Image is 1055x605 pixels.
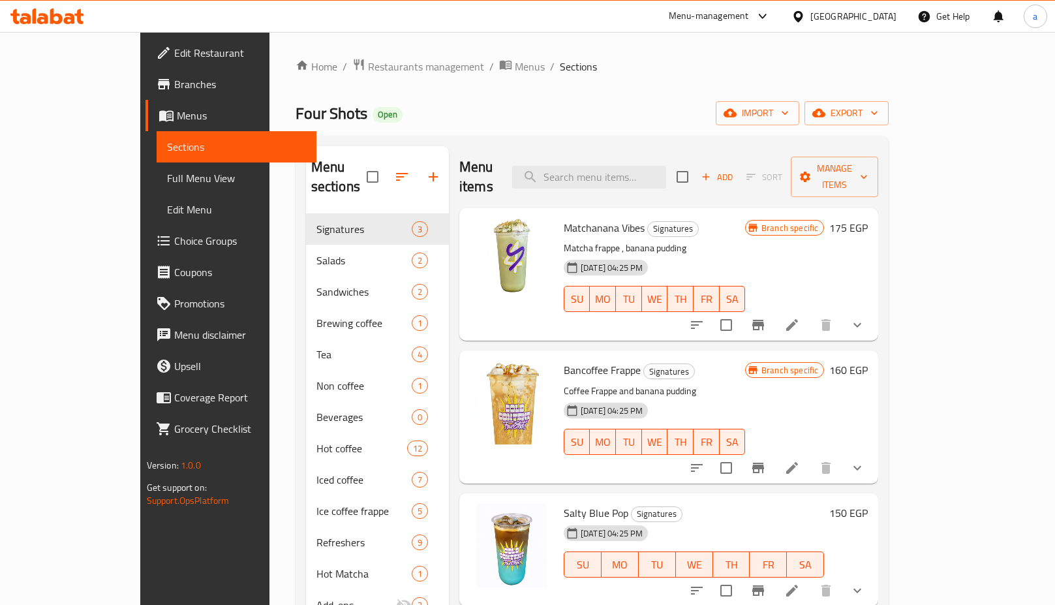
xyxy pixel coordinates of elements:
[373,109,403,120] span: Open
[648,221,698,236] span: Signatures
[167,170,306,186] span: Full Menu View
[669,8,749,24] div: Menu-management
[145,319,316,350] a: Menu disclaimer
[575,527,648,540] span: [DATE] 04:25 PM
[560,59,597,74] span: Sections
[842,452,873,484] button: show more
[642,286,668,312] button: WE
[726,105,789,121] span: import
[408,442,427,455] span: 12
[412,223,427,236] span: 3
[407,441,428,456] div: items
[512,166,666,189] input: search
[412,536,427,549] span: 9
[642,429,668,455] button: WE
[564,286,590,312] button: SU
[316,221,412,237] span: Signatures
[607,555,634,574] span: MO
[412,380,427,392] span: 1
[145,288,316,319] a: Promotions
[311,157,367,196] h2: Menu sections
[725,433,741,452] span: SA
[352,58,484,75] a: Restaurants management
[174,233,306,249] span: Choice Groups
[386,161,418,193] span: Sort sections
[145,382,316,413] a: Coverage Report
[644,555,671,574] span: TU
[470,361,553,444] img: Bancoffee Frappe
[564,360,641,380] span: Bancoffee Frappe
[470,219,553,302] img: Matchanana Vibes
[316,253,412,268] span: Salads
[667,429,694,455] button: TH
[306,495,449,527] div: Ice coffee frappe5
[412,286,427,298] span: 2
[412,409,428,425] div: items
[750,551,787,578] button: FR
[499,58,545,75] a: Menus
[412,347,428,362] div: items
[725,290,741,309] span: SA
[694,286,720,312] button: FR
[157,131,316,163] a: Sections
[459,157,497,196] h2: Menu items
[595,290,611,309] span: MO
[631,506,682,522] div: Signatures
[412,317,427,330] span: 1
[669,163,696,191] span: Select section
[590,429,616,455] button: MO
[167,202,306,217] span: Edit Menu
[590,286,616,312] button: MO
[174,45,306,61] span: Edit Restaurant
[306,276,449,307] div: Sandwiches2
[632,506,682,521] span: Signatures
[1033,9,1037,23] span: a
[174,390,306,405] span: Coverage Report
[181,457,201,474] span: 1.0.0
[412,221,428,237] div: items
[147,479,207,496] span: Get support on:
[316,566,412,582] span: Hot Matcha
[570,433,585,452] span: SU
[849,317,865,333] svg: Show Choices
[810,309,842,341] button: delete
[343,59,347,74] li: /
[621,290,637,309] span: TU
[742,452,774,484] button: Branch-specific-item
[306,558,449,589] div: Hot Matcha1
[412,253,428,268] div: items
[842,309,873,341] button: show more
[306,213,449,245] div: Signatures3
[316,284,412,300] span: Sandwiches
[639,551,676,578] button: TU
[145,413,316,444] a: Grocery Checklist
[738,167,791,187] span: Select section first
[306,401,449,433] div: Beverages0
[174,327,306,343] span: Menu disclaimer
[174,358,306,374] span: Upsell
[368,59,484,74] span: Restaurants management
[316,535,412,550] span: Refreshers
[145,37,316,69] a: Edit Restaurant
[167,139,306,155] span: Sections
[306,307,449,339] div: Brewing coffee1
[815,105,878,121] span: export
[412,474,427,486] span: 7
[564,218,645,238] span: Matchanana Vibes
[791,157,878,197] button: Manage items
[564,240,745,256] p: Matcha frappe , banana pudding
[316,503,412,519] div: Ice coffee frappe
[359,163,386,191] span: Select all sections
[564,551,602,578] button: SU
[602,551,639,578] button: MO
[810,9,896,23] div: [GEOGRAPHIC_DATA]
[316,472,412,488] span: Iced coffee
[412,284,428,300] div: items
[647,290,663,309] span: WE
[412,315,428,331] div: items
[801,161,868,193] span: Manage items
[306,370,449,401] div: Non coffee1
[720,429,746,455] button: SA
[147,492,230,509] a: Support.OpsPlatform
